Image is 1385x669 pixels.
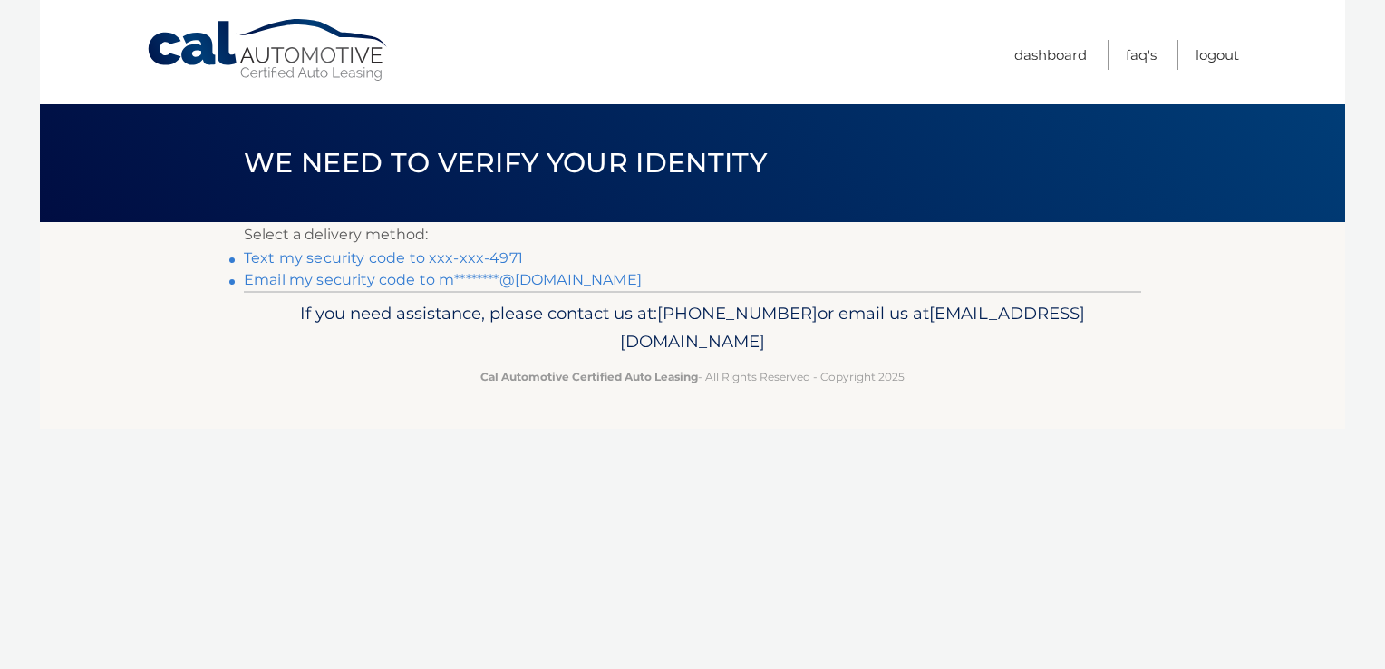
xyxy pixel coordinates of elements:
[244,249,523,267] a: Text my security code to xxx-xxx-4971
[1196,40,1239,70] a: Logout
[1014,40,1087,70] a: Dashboard
[146,18,391,82] a: Cal Automotive
[1126,40,1157,70] a: FAQ's
[657,303,818,324] span: [PHONE_NUMBER]
[256,367,1129,386] p: - All Rights Reserved - Copyright 2025
[244,146,767,179] span: We need to verify your identity
[256,299,1129,357] p: If you need assistance, please contact us at: or email us at
[480,370,698,383] strong: Cal Automotive Certified Auto Leasing
[244,222,1141,247] p: Select a delivery method:
[244,271,642,288] a: Email my security code to m********@[DOMAIN_NAME]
